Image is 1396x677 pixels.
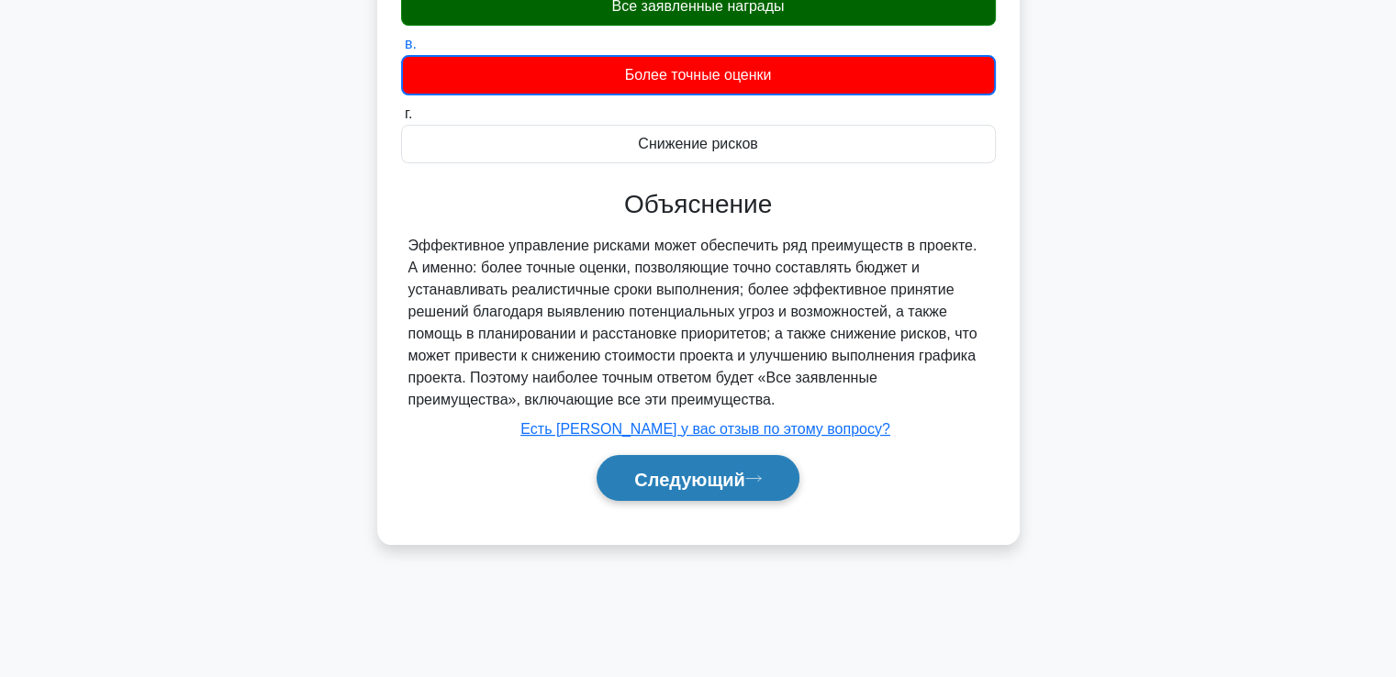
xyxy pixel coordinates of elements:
[597,455,799,502] button: Следующий
[408,238,977,407] font: Эффективное управление рисками может обеспечить ряд преимуществ в проекте. А именно: более точные...
[405,105,412,121] font: г.
[405,36,417,51] font: в.
[638,136,757,151] font: Снижение рисков
[624,190,772,218] font: Объяснение
[520,421,889,437] a: Есть [PERSON_NAME] у вас отзыв по этому вопросу?
[625,67,772,83] font: Более точные оценки
[634,469,745,489] font: Следующий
